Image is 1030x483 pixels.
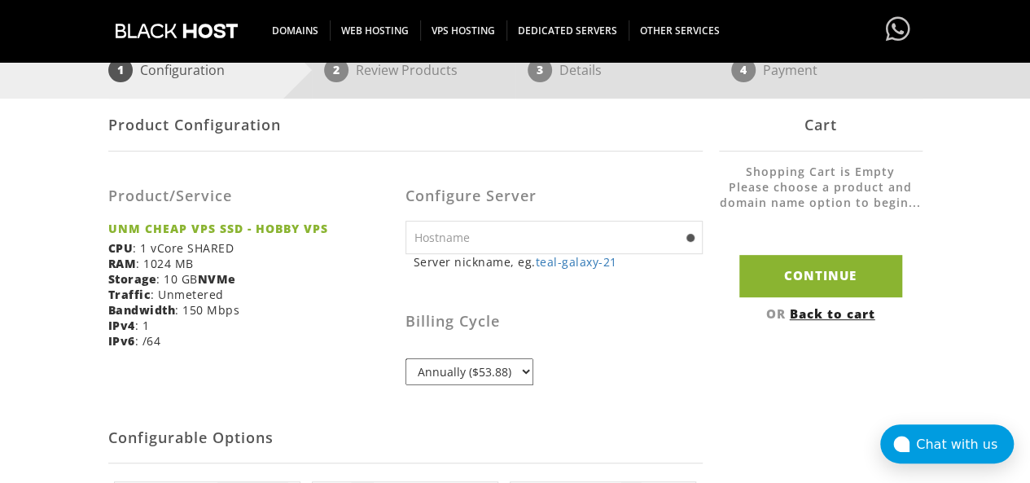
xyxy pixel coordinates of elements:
[198,271,236,287] b: NVMe
[629,20,731,41] span: OTHER SERVICES
[140,58,225,82] p: Configuration
[108,240,134,256] b: CPU
[108,271,157,287] b: Storage
[330,20,421,41] span: WEB HOSTING
[324,58,348,82] span: 2
[506,20,629,41] span: DEDICATED SERVERS
[108,188,393,204] h3: Product/Service
[763,58,817,82] p: Payment
[108,333,135,349] b: IPv6
[108,318,135,333] b: IPv4
[108,99,703,151] div: Product Configuration
[739,255,902,296] input: Continue
[731,58,756,82] span: 4
[108,164,405,361] div: : 1 vCore SHARED : 1024 MB : 10 GB : Unmetered : 150 Mbps : 1 : /64
[108,256,137,271] b: RAM
[790,305,875,322] a: Back to cart
[108,414,703,463] h2: Configurable Options
[108,287,151,302] b: Traffic
[414,254,703,270] small: Server nickname, eg.
[356,58,458,82] p: Review Products
[405,188,703,204] h3: Configure Server
[719,164,923,226] li: Shopping Cart is Empty Please choose a product and domain name option to begin...
[420,20,507,41] span: VPS HOSTING
[261,20,331,41] span: DOMAINS
[559,58,602,82] p: Details
[405,314,703,330] h3: Billing Cycle
[916,437,1014,452] div: Chat with us
[536,254,617,270] a: teal-galaxy-21
[108,221,393,236] strong: UNM CHEAP VPS SSD - HOBBY VPS
[405,221,703,254] input: Hostname
[719,99,923,151] div: Cart
[108,302,176,318] b: Bandwidth
[528,58,552,82] span: 3
[108,58,133,82] span: 1
[880,424,1014,463] button: Chat with us
[719,305,923,322] div: OR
